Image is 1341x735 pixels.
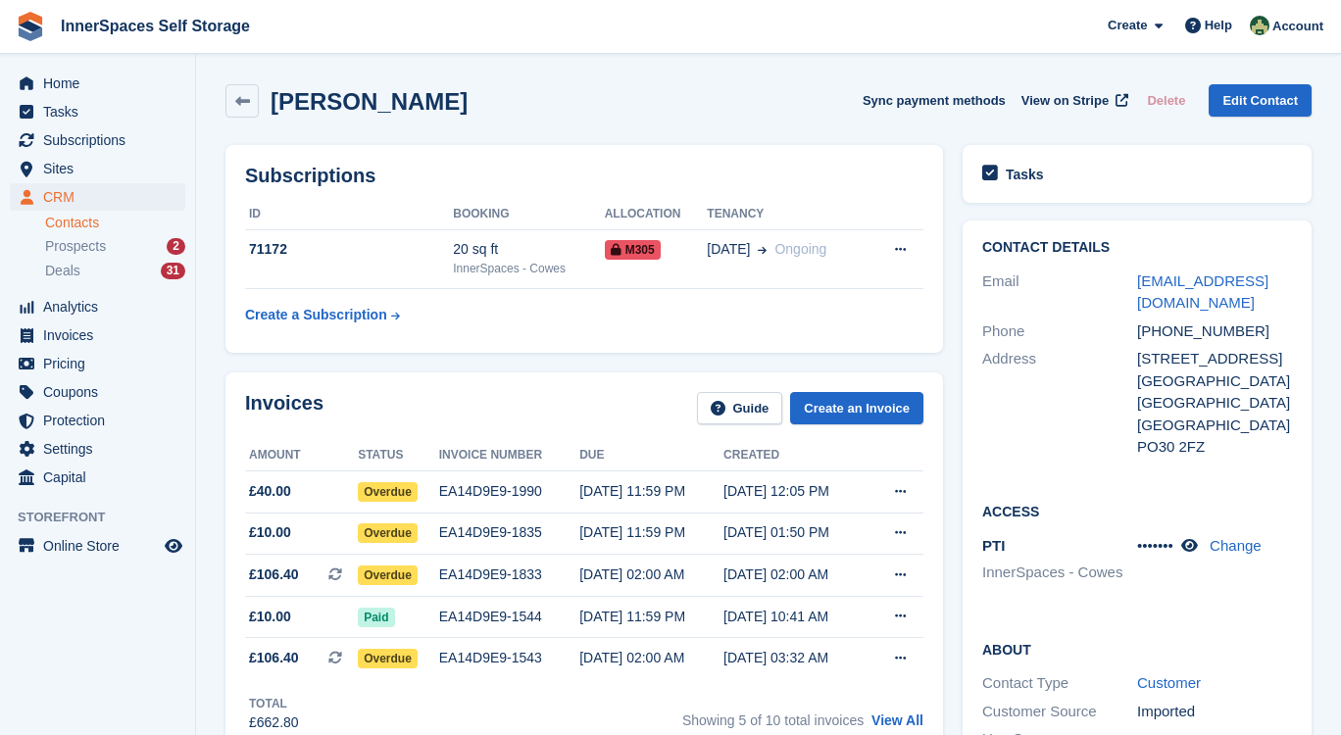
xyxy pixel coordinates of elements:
[10,155,185,182] a: menu
[245,305,387,325] div: Create a Subscription
[43,378,161,406] span: Coupons
[358,608,394,627] span: Paid
[1205,16,1232,35] span: Help
[43,293,161,320] span: Analytics
[1137,348,1292,370] div: [STREET_ADDRESS]
[1272,17,1323,36] span: Account
[723,607,868,627] div: [DATE] 10:41 AM
[439,440,579,471] th: Invoice number
[249,522,291,543] span: £10.00
[10,293,185,320] a: menu
[439,648,579,668] div: EA14D9E9-1543
[10,435,185,463] a: menu
[982,639,1292,659] h2: About
[10,98,185,125] a: menu
[245,165,923,187] h2: Subscriptions
[10,350,185,377] a: menu
[1014,84,1132,117] a: View on Stripe
[45,236,185,257] a: Prospects 2
[245,440,358,471] th: Amount
[10,532,185,560] a: menu
[579,522,723,543] div: [DATE] 11:59 PM
[10,378,185,406] a: menu
[1139,84,1193,117] button: Delete
[358,482,418,502] span: Overdue
[43,183,161,211] span: CRM
[982,501,1292,520] h2: Access
[358,649,418,668] span: Overdue
[579,564,723,585] div: [DATE] 02:00 AM
[1137,320,1292,343] div: [PHONE_NUMBER]
[43,532,161,560] span: Online Store
[43,464,161,491] span: Capital
[605,240,661,260] span: M305
[1137,272,1268,312] a: [EMAIL_ADDRESS][DOMAIN_NAME]
[982,270,1137,315] div: Email
[249,481,291,502] span: £40.00
[453,199,604,230] th: Booking
[1137,701,1292,723] div: Imported
[579,481,723,502] div: [DATE] 11:59 PM
[43,70,161,97] span: Home
[982,537,1005,554] span: PTI
[697,392,783,424] a: Guide
[863,84,1006,117] button: Sync payment methods
[53,10,258,42] a: InnerSpaces Self Storage
[161,263,185,279] div: 31
[167,238,185,255] div: 2
[10,183,185,211] a: menu
[10,321,185,349] a: menu
[453,239,604,260] div: 20 sq ft
[1209,84,1312,117] a: Edit Contact
[439,481,579,502] div: EA14D9E9-1990
[682,712,864,728] span: Showing 5 of 10 total invoices
[249,695,299,712] div: Total
[18,508,195,527] span: Storefront
[162,534,185,558] a: Preview store
[1021,91,1109,111] span: View on Stripe
[982,701,1137,723] div: Customer Source
[453,260,604,277] div: InnerSpaces - Cowes
[45,262,80,280] span: Deals
[43,321,161,349] span: Invoices
[1137,537,1173,554] span: •••••••
[43,126,161,154] span: Subscriptions
[439,607,579,627] div: EA14D9E9-1544
[707,199,868,230] th: Tenancy
[605,199,708,230] th: Allocation
[1210,537,1262,554] a: Change
[1137,436,1292,459] div: PO30 2FZ
[1250,16,1269,35] img: Paula Amey
[1006,166,1044,183] h2: Tasks
[10,464,185,491] a: menu
[982,348,1137,459] div: Address
[579,607,723,627] div: [DATE] 11:59 PM
[249,564,299,585] span: £106.40
[358,565,418,585] span: Overdue
[10,407,185,434] a: menu
[1137,370,1292,393] div: [GEOGRAPHIC_DATA]
[723,648,868,668] div: [DATE] 03:32 AM
[16,12,45,41] img: stora-icon-8386f47178a22dfd0bd8f6a31ec36ba5ce8667c1dd55bd0f319d3a0aa187defe.svg
[1137,415,1292,437] div: [GEOGRAPHIC_DATA]
[1137,674,1201,691] a: Customer
[723,564,868,585] div: [DATE] 02:00 AM
[249,648,299,668] span: £106.40
[707,239,750,260] span: [DATE]
[245,297,400,333] a: Create a Subscription
[439,522,579,543] div: EA14D9E9-1835
[43,98,161,125] span: Tasks
[358,523,418,543] span: Overdue
[982,672,1137,695] div: Contact Type
[43,407,161,434] span: Protection
[10,126,185,154] a: menu
[249,712,299,733] div: £662.80
[271,88,468,115] h2: [PERSON_NAME]
[45,237,106,256] span: Prospects
[249,607,291,627] span: £10.00
[579,440,723,471] th: Due
[774,241,826,257] span: Ongoing
[245,239,453,260] div: 71172
[45,214,185,232] a: Contacts
[43,350,161,377] span: Pricing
